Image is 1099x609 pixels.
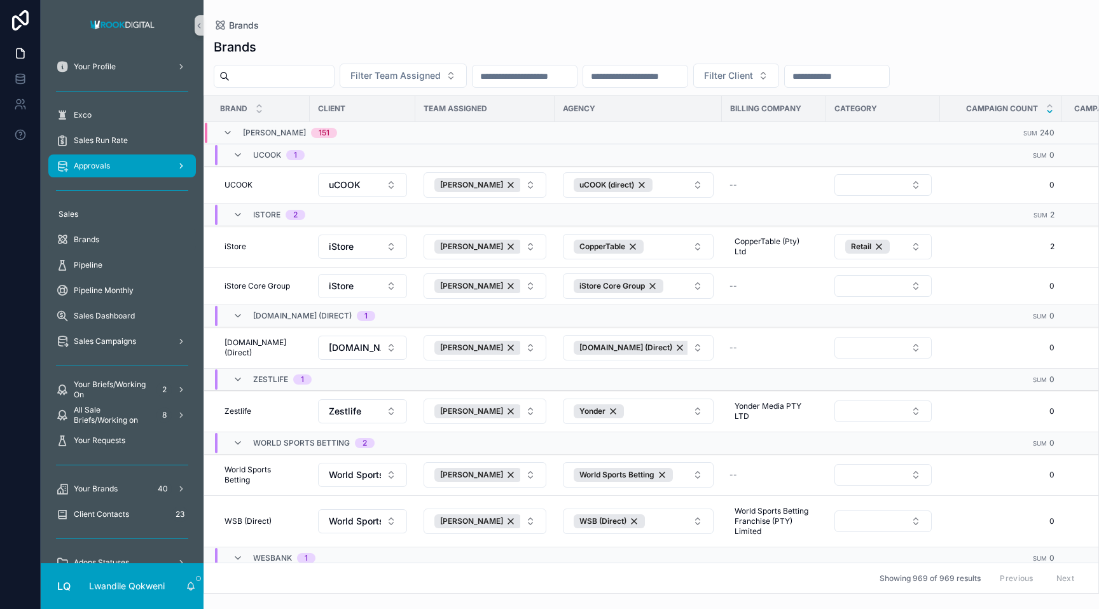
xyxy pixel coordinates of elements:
[834,337,932,359] button: Select Button
[440,343,503,353] span: [PERSON_NAME]
[253,210,280,220] span: iStore
[253,150,281,160] span: uCOOK
[329,341,381,354] span: [DOMAIN_NAME] (Direct)
[59,209,78,219] span: Sales
[48,551,196,574] a: Adops Statuses
[318,399,407,423] button: Select Button
[948,406,1054,416] span: 0
[424,462,546,488] button: Select Button
[574,240,644,254] button: Unselect 23
[74,311,135,321] span: Sales Dashboard
[424,335,546,360] button: Select Button
[74,380,151,400] span: Your Briefs/Working On
[440,406,503,416] span: [PERSON_NAME]
[579,343,672,353] span: [DOMAIN_NAME] (Direct)
[253,553,292,563] span: Wesbank
[563,172,714,198] button: Select Button
[1049,438,1054,448] span: 0
[86,15,158,36] img: App logo
[834,104,877,114] span: Category
[340,64,467,88] button: Select Button
[574,341,691,355] button: Unselect 199
[225,406,251,416] span: Zestlife
[225,516,272,526] span: WSB (Direct)
[579,406,605,416] span: Yonder
[74,135,128,146] span: Sales Run Rate
[1040,128,1054,137] span: 240
[48,503,196,526] a: Client Contacts23
[948,470,1054,480] span: 0
[154,481,172,496] div: 40
[563,104,595,114] span: Agency
[1033,376,1047,383] small: Sum
[735,506,808,537] span: World Sports Betting Franchise (PTY) Limited
[48,154,196,177] a: Approvals
[363,438,367,448] div: 2
[48,129,196,152] a: Sales Run Rate
[294,150,297,160] div: 1
[424,399,546,424] button: Select Button
[172,507,188,522] div: 23
[440,516,503,526] span: [PERSON_NAME]
[563,399,714,424] button: Select Button
[834,275,932,297] button: Select Button
[329,405,361,418] span: Zestlife
[74,484,118,494] span: Your Brands
[579,281,645,291] span: iStore Core Group
[329,179,361,191] span: uCOOK
[74,435,125,446] span: Your Requests
[225,338,297,358] span: [DOMAIN_NAME] (Direct)
[948,281,1054,291] span: 0
[1049,553,1054,563] span: 0
[1033,555,1047,562] small: Sum
[57,578,71,594] span: LQ
[89,580,165,592] p: Lwandile Qokweni
[729,281,737,291] span: --
[434,404,522,418] button: Unselect 10
[834,234,932,259] button: Select Button
[329,515,381,528] span: World Sports Betting
[1033,440,1047,447] small: Sum
[563,335,714,360] button: Select Button
[156,407,172,423] div: 8
[156,382,172,397] div: 2
[48,429,196,452] a: Your Requests
[318,104,345,114] span: Client
[48,104,196,127] a: Exco
[48,203,196,226] a: Sales
[48,404,196,427] a: All Sale Briefs/Working on8
[880,573,981,584] span: Showing 969 of 969 results
[579,516,626,526] span: WSB (Direct)
[329,469,381,481] span: World Sports Betting
[253,438,350,448] span: World Sports Betting
[948,343,1054,353] span: 0
[318,235,407,259] button: Select Button
[74,509,129,519] span: Client Contacts
[305,553,308,563] div: 1
[579,180,634,190] span: uCOOK (direct)
[440,242,503,252] span: [PERSON_NAME]
[424,234,546,259] button: Select Button
[225,465,297,485] span: World Sports Betting
[329,240,354,253] span: iStore
[364,311,368,321] div: 1
[424,172,546,198] button: Select Button
[74,336,136,346] span: Sales Campaigns
[329,280,354,292] span: iStore
[434,178,522,192] button: Unselect 10
[318,274,407,298] button: Select Button
[729,470,737,480] span: --
[318,463,407,487] button: Select Button
[1049,150,1054,160] span: 0
[74,260,102,270] span: Pipeline
[253,374,288,385] span: Zestlife
[220,104,247,114] span: Brand
[243,128,306,138] span: [PERSON_NAME]
[834,174,932,196] button: Select Button
[851,242,871,252] span: Retail
[704,69,753,82] span: Filter Client
[48,477,196,500] a: Your Brands40
[229,19,259,32] span: Brands
[48,330,196,353] a: Sales Campaigns
[948,180,1054,190] span: 0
